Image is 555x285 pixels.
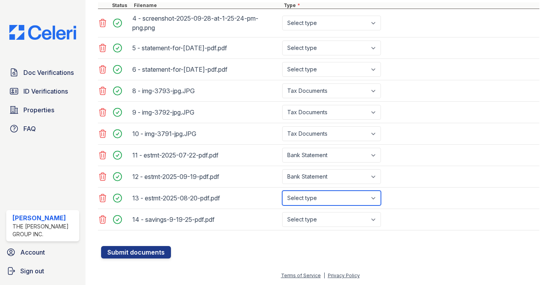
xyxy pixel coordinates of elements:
[132,170,279,183] div: 12 - estmt-2025-09-19-pdf.pdf
[23,105,54,115] span: Properties
[132,149,279,161] div: 11 - estmt-2025-07-22-pdf.pdf
[20,248,45,257] span: Account
[6,102,79,118] a: Properties
[6,83,79,99] a: ID Verifications
[132,63,279,76] div: 6 - statement-for-[DATE]-pdf.pdf
[132,192,279,204] div: 13 - estmt-2025-08-20-pdf.pdf
[12,213,76,223] div: [PERSON_NAME]
[12,223,76,238] div: The [PERSON_NAME] Group Inc.
[132,213,279,226] div: 14 - savings-9-19-25-pdf.pdf
[132,12,279,34] div: 4 - screenshot-2025-09-28-at-1-25-24-pm-png.png
[132,127,279,140] div: 10 - img-3791-jpg.JPG
[23,124,36,133] span: FAQ
[101,246,171,258] button: Submit documents
[23,87,68,96] span: ID Verifications
[3,244,82,260] a: Account
[23,68,74,77] span: Doc Verifications
[3,263,82,279] a: Sign out
[6,65,79,80] a: Doc Verifications
[132,42,279,54] div: 5 - statement-for-[DATE]-pdf.pdf
[281,273,321,278] a: Terms of Service
[110,2,132,9] div: Status
[282,2,539,9] div: Type
[132,106,279,119] div: 9 - img-3792-jpg.JPG
[20,266,44,276] span: Sign out
[6,121,79,136] a: FAQ
[3,25,82,40] img: CE_Logo_Blue-a8612792a0a2168367f1c8372b55b34899dd931a85d93a1a3d3e32e68fde9ad4.png
[328,273,360,278] a: Privacy Policy
[132,2,282,9] div: Filename
[132,85,279,97] div: 8 - img-3793-jpg.JPG
[324,273,325,278] div: |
